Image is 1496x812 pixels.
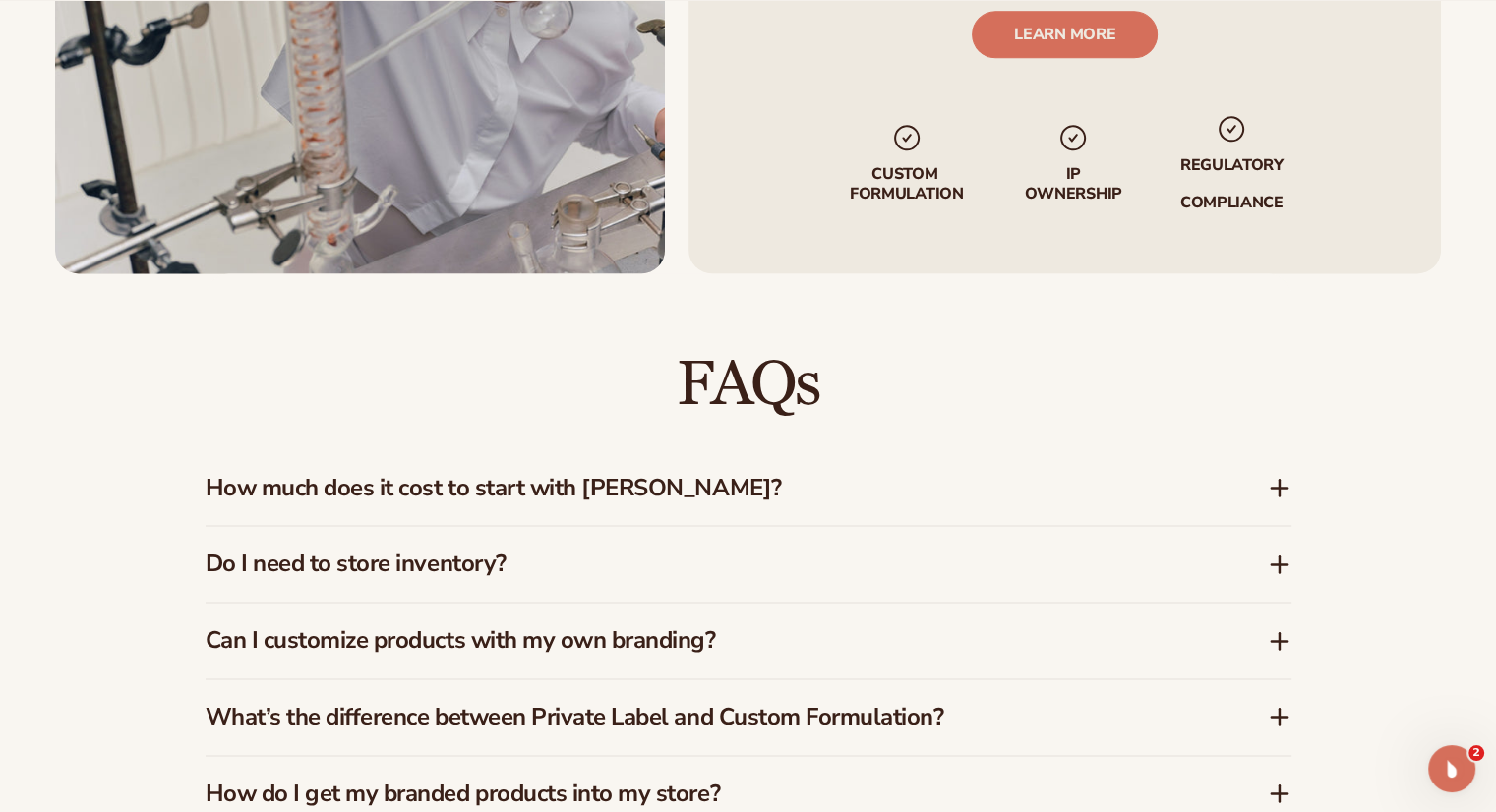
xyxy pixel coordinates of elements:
[845,165,968,203] p: Custom formulation
[1057,122,1089,153] img: checkmark_svg
[206,780,1209,808] h3: How do I get my branded products into my store?
[1178,155,1285,212] p: regulatory compliance
[206,703,1209,731] h3: What’s the difference between Private Label and Custom Formulation?
[890,122,922,153] img: checkmark_svg
[972,10,1158,57] a: LEARN MORE
[1216,112,1247,144] img: checkmark_svg
[206,550,1209,578] h3: Do I need to store inventory?
[1468,745,1484,761] span: 2
[206,474,1209,502] h3: How much does it cost to start with [PERSON_NAME]?
[1023,165,1123,203] p: IP Ownership
[1428,745,1475,792] iframe: Intercom live chat
[206,352,1291,418] h2: FAQs
[206,626,1209,655] h3: Can I customize products with my own branding?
